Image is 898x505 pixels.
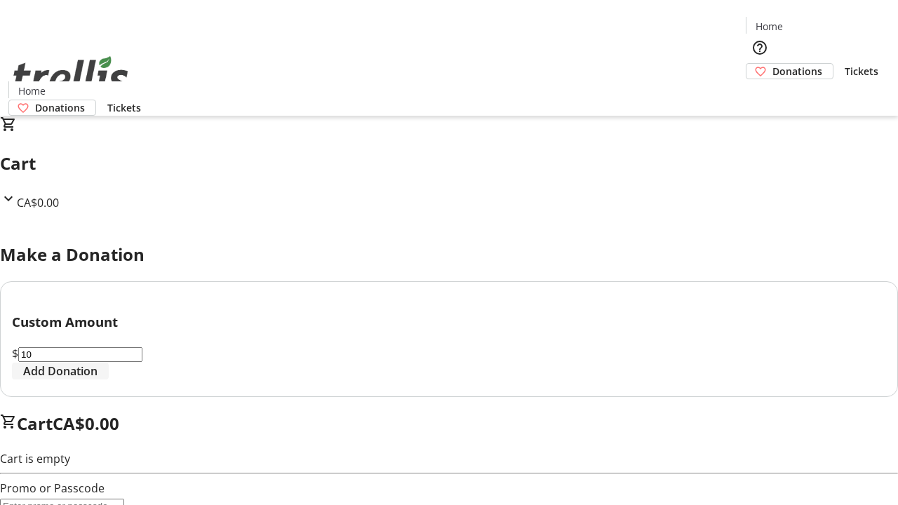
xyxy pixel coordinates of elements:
a: Tickets [96,100,152,115]
a: Donations [746,63,833,79]
span: Home [18,83,46,98]
button: Cart [746,79,774,107]
button: Add Donation [12,363,109,379]
a: Home [9,83,54,98]
span: Donations [772,64,822,79]
span: Donations [35,100,85,115]
span: Home [756,19,783,34]
h3: Custom Amount [12,312,886,332]
span: CA$0.00 [17,195,59,210]
img: Orient E2E Organization FzGrlmkBDC's Logo [8,41,133,111]
span: CA$0.00 [53,412,119,435]
span: Tickets [107,100,141,115]
a: Home [746,19,791,34]
a: Tickets [833,64,890,79]
span: Add Donation [23,363,98,379]
span: $ [12,346,18,361]
button: Help [746,34,774,62]
span: Tickets [845,64,878,79]
a: Donations [8,100,96,116]
input: Donation Amount [18,347,142,362]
